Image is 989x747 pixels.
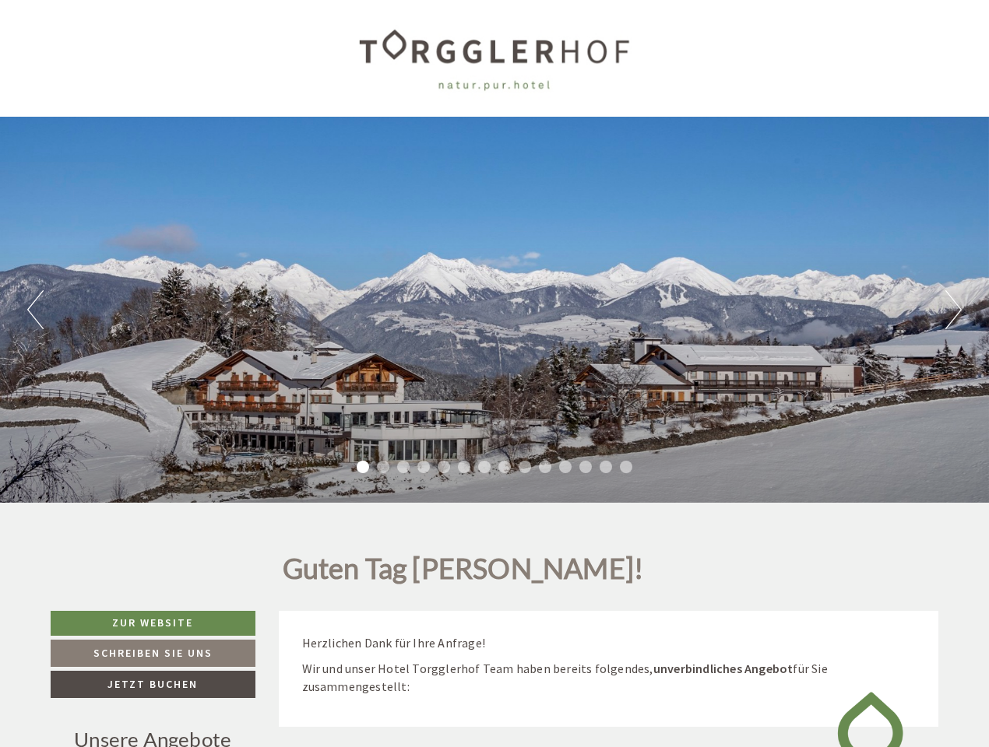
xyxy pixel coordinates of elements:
h1: Guten Tag [PERSON_NAME]! [283,553,644,592]
strong: unverbindliches Angebot [653,661,794,676]
a: Schreiben Sie uns [51,640,255,667]
a: Jetzt buchen [51,671,255,698]
button: Next [945,290,962,329]
p: Herzlichen Dank für Ihre Anfrage! [302,634,916,652]
p: Wir und unser Hotel Torgglerhof Team haben bereits folgendes, für Sie zusammengestellt: [302,660,916,696]
a: Zur Website [51,611,255,636]
button: Previous [27,290,44,329]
